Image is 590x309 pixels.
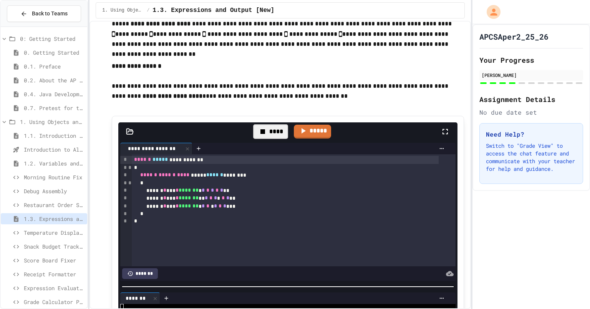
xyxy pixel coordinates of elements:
span: 1. Using Objects and Methods [102,7,144,13]
span: Introduction to Algorithms, Programming, and Compilers [24,145,84,154]
span: Debug Assembly [24,187,84,195]
span: Morning Routine Fix [24,173,84,181]
h2: Assignment Details [479,94,583,105]
span: 1.1. Introduction to Algorithms, Programming, and Compilers [24,132,84,140]
span: Snack Budget Tracker [24,242,84,251]
span: 1. Using Objects and Methods [20,118,84,126]
span: Grade Calculator Pro [24,298,84,306]
div: No due date set [479,108,583,117]
span: 0.4. Java Development Environments [24,90,84,98]
span: Back to Teams [32,10,68,18]
div: My Account [479,3,502,21]
span: 0.7. Pretest for the AP CSA Exam [24,104,84,112]
span: Temperature Display Fix [24,229,84,237]
span: 0.2. About the AP CSA Exam [24,76,84,84]
span: Receipt Formatter [24,270,84,278]
p: Switch to "Grade View" to access the chat feature and communicate with your teacher for help and ... [486,142,577,173]
span: 1.3. Expressions and Output [New] [152,6,274,15]
span: 0.1. Preface [24,62,84,70]
span: 1.2. Variables and Data Types [24,159,84,167]
div: [PERSON_NAME] [482,72,581,79]
span: 0. Getting Started [24,48,84,57]
h3: Need Help? [486,130,577,139]
h1: APCSAper2_25_26 [479,31,549,42]
span: 0: Getting Started [20,35,84,43]
span: 1.3. Expressions and Output [New] [24,215,84,223]
button: Back to Teams [7,5,81,22]
h2: Your Progress [479,55,583,65]
span: / [147,7,149,13]
span: Score Board Fixer [24,256,84,264]
span: Expression Evaluator Fix [24,284,84,292]
span: Restaurant Order System [24,201,84,209]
